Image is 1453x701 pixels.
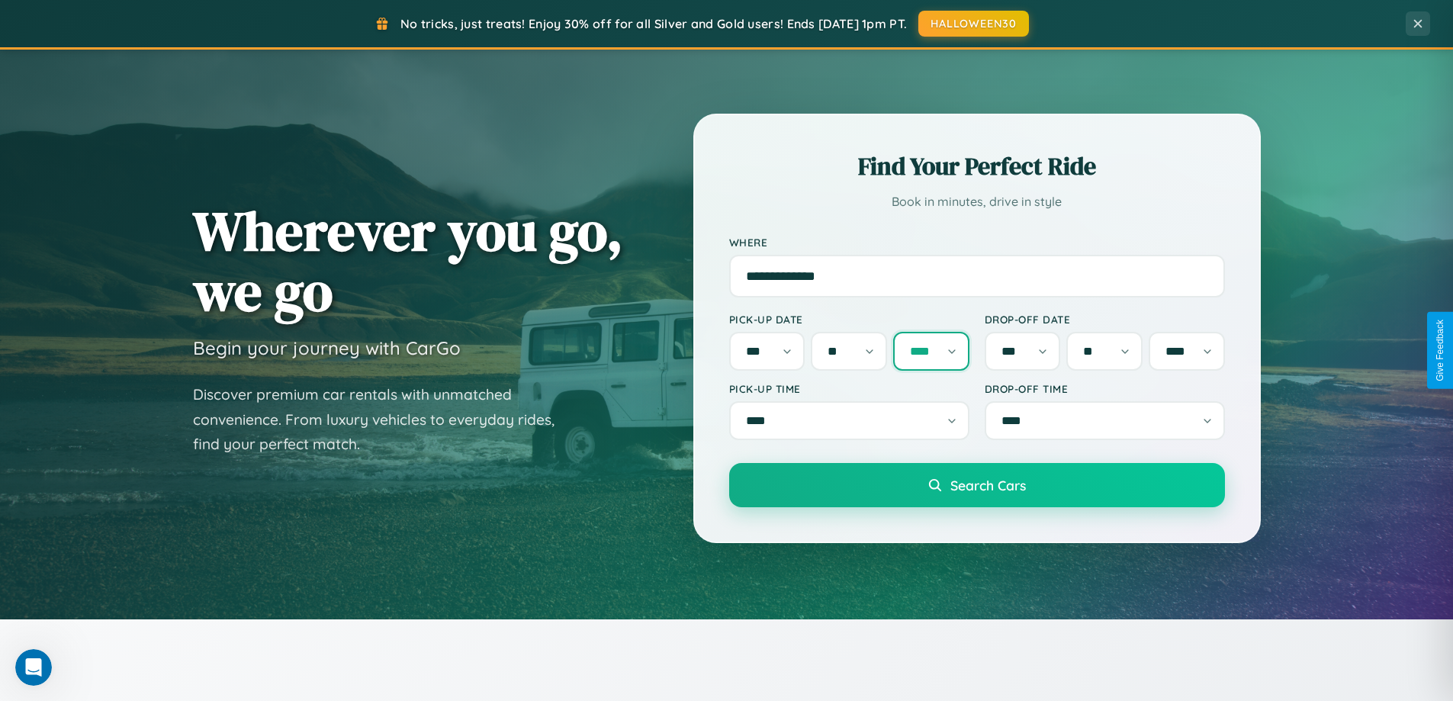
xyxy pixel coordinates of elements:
[985,382,1225,395] label: Drop-off Time
[15,649,52,686] iframe: Intercom live chat
[950,477,1026,494] span: Search Cars
[1435,320,1445,381] div: Give Feedback
[729,236,1225,249] label: Where
[400,16,907,31] span: No tricks, just treats! Enjoy 30% off for all Silver and Gold users! Ends [DATE] 1pm PT.
[729,382,969,395] label: Pick-up Time
[729,313,969,326] label: Pick-up Date
[193,201,623,321] h1: Wherever you go, we go
[729,150,1225,183] h2: Find Your Perfect Ride
[193,336,461,359] h3: Begin your journey with CarGo
[729,463,1225,507] button: Search Cars
[918,11,1029,37] button: HALLOWEEN30
[193,382,574,457] p: Discover premium car rentals with unmatched convenience. From luxury vehicles to everyday rides, ...
[729,191,1225,213] p: Book in minutes, drive in style
[985,313,1225,326] label: Drop-off Date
